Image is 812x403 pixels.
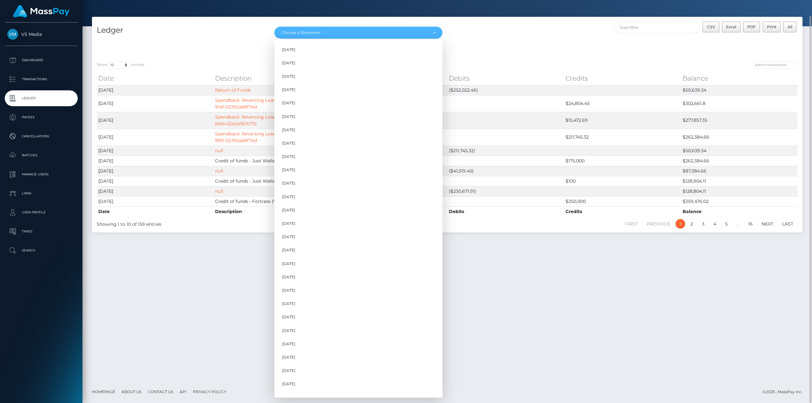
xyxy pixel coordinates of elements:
span: [DATE] [282,181,295,186]
td: $277,857.35 [681,112,798,129]
select: Showentries [108,61,131,68]
a: 5 [722,219,731,229]
span: [DATE] [282,221,295,226]
span: [DATE] [282,101,295,106]
a: Homepage [89,387,118,397]
td: Credit of funds - Fortress (VS Media Inc) [213,196,330,206]
a: Dashboard [5,52,78,68]
td: $262,384.66 [681,129,798,146]
div: Split Transaction Fees [92,40,566,46]
span: [DATE] [282,87,295,93]
td: $250,000 [564,196,681,206]
input: Date filter [614,22,700,33]
p: Taxes [7,227,75,236]
a: Spendback: Reversing Load 34f766cc-e186-11ee-914f-02392ab8f74d [215,97,321,110]
a: Search [5,243,78,258]
span: [DATE] [282,315,295,320]
td: $211,745.32 [564,129,681,146]
p: Cancellations [7,132,75,141]
p: Search [7,246,75,255]
span: VS Media [5,31,78,37]
td: [DATE] [97,85,213,95]
th: Debits [447,206,564,217]
td: $50,639.34 [681,85,798,95]
td: $128,904.11 [681,176,798,186]
td: [DATE] [97,156,213,166]
span: [DATE] [282,47,295,53]
div: Choose a Statement [282,30,428,35]
a: 2 [687,219,697,229]
span: [DATE] [282,328,295,334]
span: [DATE] [282,60,295,66]
td: $175,000 [564,156,681,166]
td: [DATE] [97,196,213,206]
label: Show entries [97,61,144,68]
th: Description [213,206,330,217]
td: $359,476.02 [681,196,798,206]
a: null [215,148,223,153]
button: Excel [722,22,741,32]
p: Links [7,189,75,198]
span: [DATE] [282,167,295,173]
a: Batches [5,147,78,163]
button: CSV [703,22,719,32]
span: [DATE] [282,341,295,347]
a: API [177,387,189,397]
td: [DATE] [97,146,213,156]
span: [DATE] [282,140,295,146]
span: Print [767,24,776,29]
a: Contact Us [145,387,176,397]
td: $302,661.8 [681,95,798,112]
div: Showing 1 to 10 of 159 entries [97,218,383,228]
span: [DATE] [282,114,295,120]
a: 1 [676,219,685,229]
p: Transactions [7,75,75,84]
td: [DATE] [97,95,213,112]
a: Spendback: Reversing Load eaa7f46e-e24e-11ee-8f81-02392ab8f74d [215,131,321,143]
div: © 2025 , MassPay Inc. [763,388,807,395]
p: Manage Users [7,170,75,179]
span: [DATE] [282,301,295,307]
td: ($230,671.91) [447,186,564,196]
a: User Profile [5,205,78,220]
th: Balance [681,206,798,217]
span: Excel [726,24,736,29]
td: $50,639.34 [681,146,798,156]
th: Debits [447,72,564,85]
td: [DATE] [97,129,213,146]
a: Ledger [5,90,78,106]
td: [DATE] [97,166,213,176]
img: MassPay Logo [13,5,69,17]
a: 16 [745,219,756,229]
p: Ledger [7,94,75,103]
th: Date [97,206,213,217]
button: PDF [743,22,760,32]
span: [DATE] [282,395,295,400]
td: $262,384.66 [681,156,798,166]
button: Print [763,22,781,32]
a: Payees [5,109,78,125]
span: [DATE] [282,248,295,253]
td: ($211,745.32) [447,146,564,156]
img: VS Media [7,29,18,40]
th: Balance [681,72,798,85]
a: Spendback: Reversing Load 5bf35d6c-d66a-11ee-b6fa-02a3a9b7c715 [215,114,322,127]
p: Dashboard [7,55,75,65]
p: Batches [7,151,75,160]
span: [DATE] [282,154,295,159]
td: ($252,022.46) [447,85,564,95]
a: Transactions [5,71,78,87]
a: null [215,188,223,194]
h4: Ledger [97,25,265,36]
td: $15,472.69 [564,112,681,129]
span: [DATE] [282,368,295,374]
th: Description [213,72,330,85]
a: null [215,168,223,174]
a: About Us [119,387,144,397]
span: [DATE] [282,274,295,280]
td: $128,804.11 [681,186,798,196]
button: All [783,22,796,32]
td: [DATE] [97,176,213,186]
p: Payees [7,113,75,122]
td: [DATE] [97,186,213,196]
